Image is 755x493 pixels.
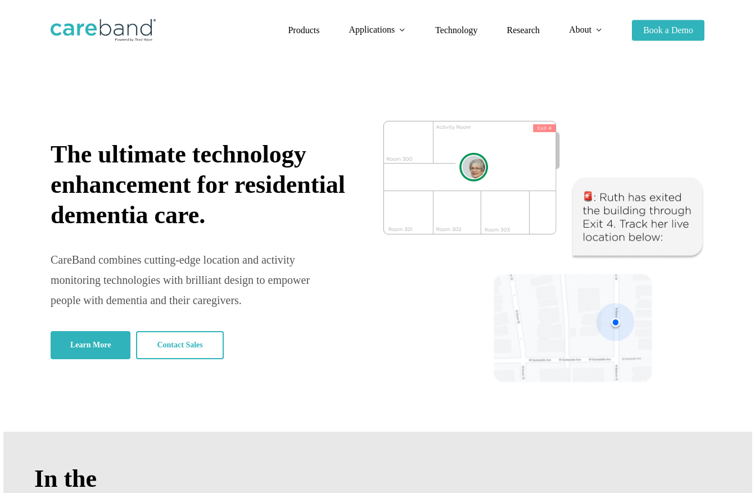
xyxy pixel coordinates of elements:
[435,26,477,35] a: Technology
[288,26,319,35] a: Products
[507,26,540,35] a: Research
[51,141,345,229] span: The ultimate technology enhancement for residential dementia care.
[70,340,111,351] span: Learn More
[569,25,591,34] span: About
[157,340,202,351] span: Contact Sales
[288,25,319,35] span: Products
[51,19,156,42] img: CareBand
[569,25,603,35] a: About
[136,331,223,359] a: Contact Sales
[51,331,130,359] a: Learn More
[643,25,693,35] span: Book a Demo
[435,25,477,35] span: Technology
[51,249,315,310] div: CareBand combines cutting-edge location and activity monitoring technologies with brilliant desig...
[349,25,395,34] span: Applications
[349,25,406,35] a: Applications
[632,26,704,35] a: Book a Demo
[383,121,705,383] img: CareBand tracking system
[507,25,540,35] span: Research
